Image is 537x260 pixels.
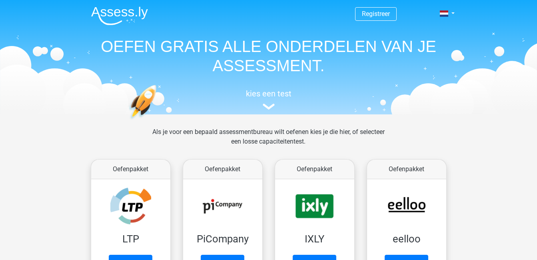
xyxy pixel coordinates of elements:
img: Assessly [91,6,148,25]
a: kies een test [85,89,453,110]
h1: OEFEN GRATIS ALLE ONDERDELEN VAN JE ASSESSMENT. [85,37,453,75]
a: Registreer [362,10,390,18]
h5: kies een test [85,89,453,98]
img: assessment [263,104,275,110]
div: Als je voor een bepaald assessmentbureau wilt oefenen kies je die hier, of selecteer een losse ca... [146,127,391,156]
img: oefenen [129,85,188,157]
